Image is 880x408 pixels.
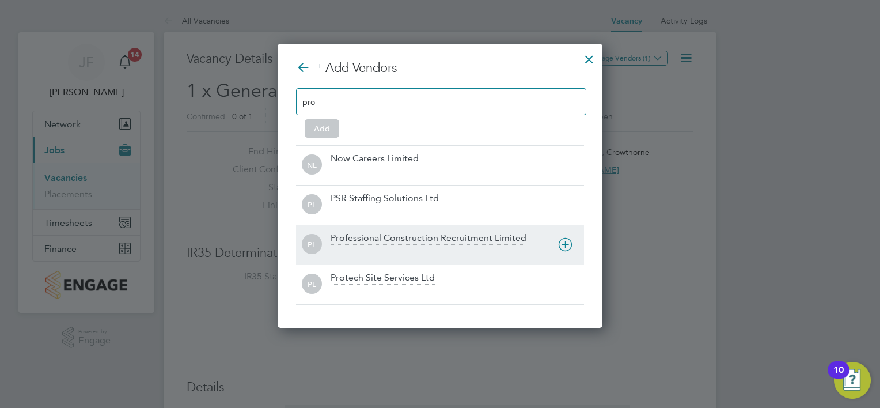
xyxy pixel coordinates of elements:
[302,195,322,215] span: PL
[305,119,339,138] button: Add
[331,192,439,205] div: PSR Staffing Solutions Ltd
[834,362,871,399] button: Open Resource Center, 10 new notifications
[331,232,526,245] div: Professional Construction Recruitment Limited
[296,60,584,77] h3: Add Vendors
[302,274,322,294] span: PL
[833,370,844,385] div: 10
[302,235,322,255] span: PL
[331,153,419,165] div: Now Careers Limited
[302,94,374,109] input: Search vendors...
[302,155,322,175] span: NL
[331,272,435,285] div: Protech Site Services Ltd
